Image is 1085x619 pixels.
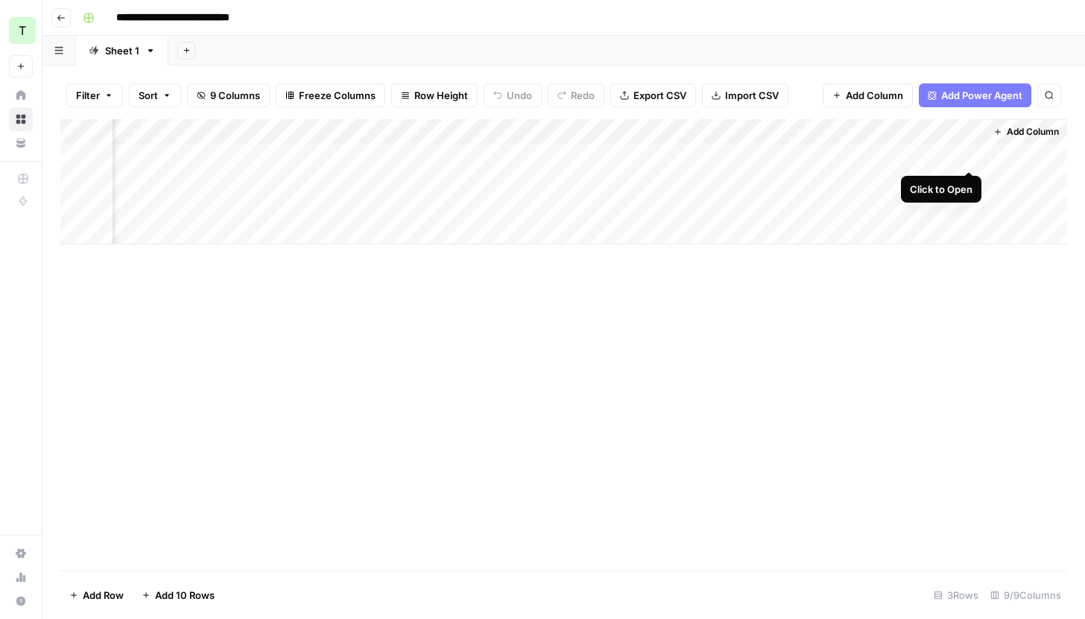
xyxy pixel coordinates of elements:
span: 9 Columns [210,88,260,103]
a: Browse [9,107,33,131]
span: Add Column [846,88,903,103]
button: Sort [129,83,181,107]
div: 9/9 Columns [984,583,1067,607]
span: Row Height [414,88,468,103]
span: Undo [507,88,532,103]
a: Usage [9,565,33,589]
span: Add 10 Rows [155,588,215,603]
button: Redo [548,83,604,107]
span: Sort [139,88,158,103]
div: 3 Rows [928,583,984,607]
span: T [19,22,26,39]
span: Import CSV [725,88,779,103]
div: Click to Open [910,182,972,197]
span: Freeze Columns [299,88,376,103]
span: Export CSV [633,88,686,103]
span: Filter [76,88,100,103]
button: Export CSV [610,83,696,107]
button: Row Height [391,83,478,107]
button: Add 10 Rows [133,583,224,607]
span: Redo [571,88,595,103]
button: 9 Columns [187,83,270,107]
a: Settings [9,542,33,565]
button: Filter [66,83,123,107]
span: Add Power Agent [941,88,1022,103]
button: Import CSV [702,83,788,107]
a: Sheet 1 [76,36,168,66]
button: Add Row [60,583,133,607]
a: Home [9,83,33,107]
div: Sheet 1 [105,43,139,58]
span: Add Column [1007,125,1059,139]
a: Your Data [9,131,33,155]
span: Add Row [83,588,124,603]
button: Add Power Agent [919,83,1031,107]
button: Workspace: Taco [9,12,33,49]
button: Help + Support [9,589,33,613]
button: Add Column [823,83,913,107]
button: Freeze Columns [276,83,385,107]
button: Undo [484,83,542,107]
button: Add Column [987,122,1065,142]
